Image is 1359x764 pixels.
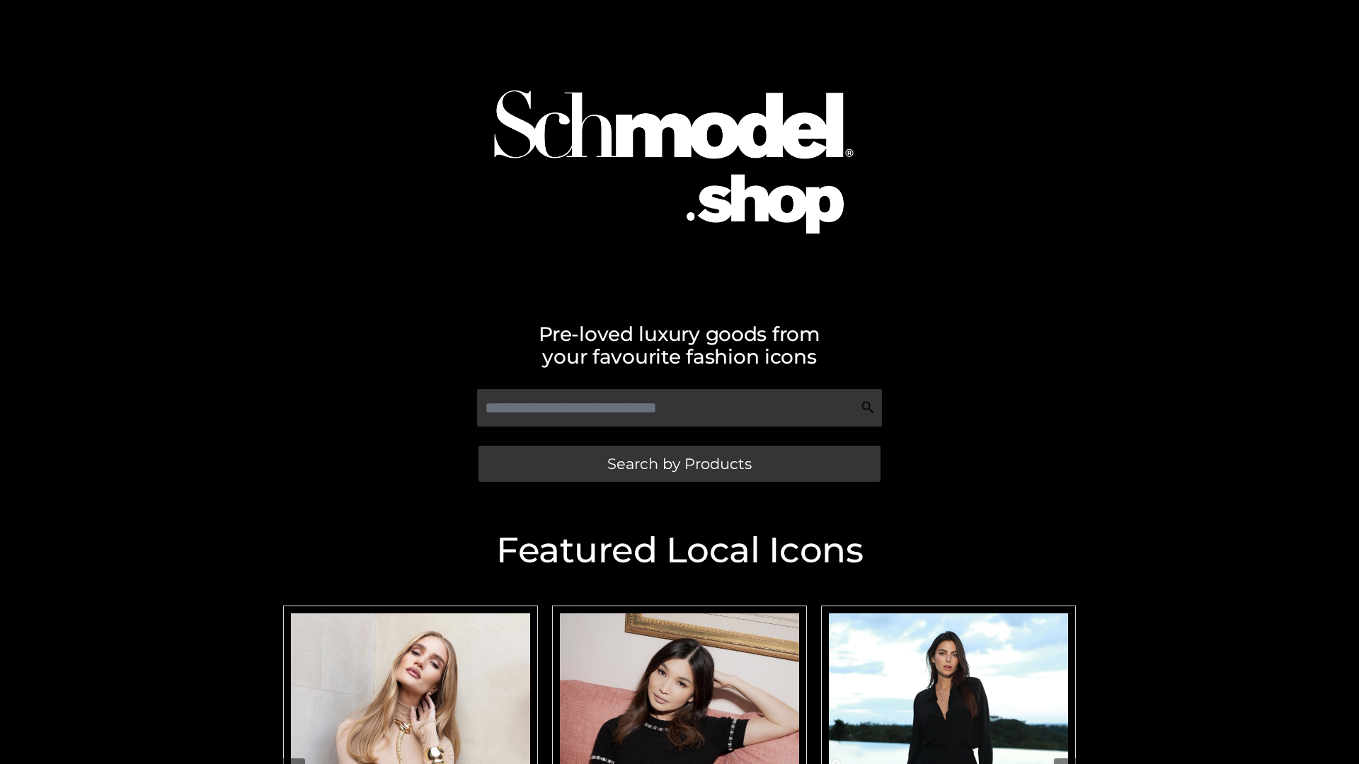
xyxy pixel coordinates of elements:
h2: Pre-loved luxury goods from your favourite fashion icons [276,323,1083,368]
img: Search Icon [861,400,875,415]
a: Search by Products [478,446,881,482]
h2: Featured Local Icons​ [276,533,1083,568]
span: Search by Products [607,456,752,471]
